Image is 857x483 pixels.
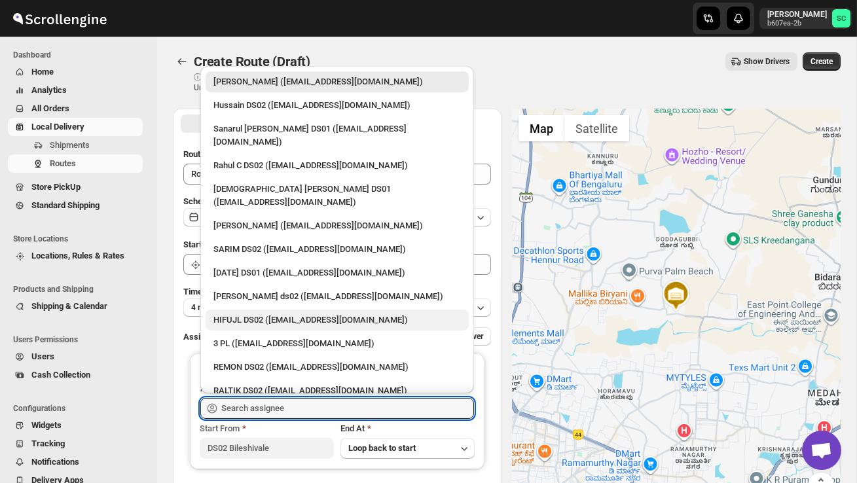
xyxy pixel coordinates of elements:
[200,176,474,213] li: Islam Laskar DS01 (vixib74172@ikowat.com)
[31,251,124,260] span: Locations, Rules & Rates
[31,351,54,361] span: Users
[744,56,790,67] span: Show Drivers
[213,122,461,149] div: Sanarul [PERSON_NAME] DS01 ([EMAIL_ADDRESS][DOMAIN_NAME])
[200,283,474,307] li: Rashidul ds02 (vaseno4694@minduls.com)
[8,63,143,81] button: Home
[213,384,461,397] div: RALTIK DS02 ([EMAIL_ADDRESS][DOMAIN_NAME])
[811,56,833,67] span: Create
[213,75,461,88] div: [PERSON_NAME] ([EMAIL_ADDRESS][DOMAIN_NAME])
[200,307,474,331] li: HIFUJL DS02 (cepali9173@intady.com)
[31,420,62,430] span: Widgets
[348,443,416,453] span: Loop back to start
[183,332,219,342] span: Assign to
[13,334,148,345] span: Users Permissions
[31,85,67,95] span: Analytics
[213,243,461,256] div: SARIM DS02 ([EMAIL_ADDRESS][DOMAIN_NAME])
[31,122,84,132] span: Local Delivery
[13,284,148,295] span: Products and Shipping
[8,136,143,154] button: Shipments
[200,236,474,260] li: SARIM DS02 (xititor414@owlny.com)
[759,8,852,29] button: User menu
[8,99,143,118] button: All Orders
[837,14,846,23] text: SC
[8,297,143,315] button: Shipping & Calendar
[183,164,491,185] input: Eg: Bengaluru Route
[519,115,564,141] button: Show street map
[183,196,236,206] span: Scheduled for
[213,361,461,374] div: REMON DS02 ([EMAIL_ADDRESS][DOMAIN_NAME])
[8,435,143,453] button: Tracking
[200,423,240,433] span: Start From
[213,266,461,279] div: [DATE] DS01 ([EMAIL_ADDRESS][DOMAIN_NAME])
[13,403,148,414] span: Configurations
[31,301,107,311] span: Shipping & Calendar
[340,438,475,459] button: Loop back to start
[183,208,491,226] button: [DATE]|[DATE]
[31,457,79,467] span: Notifications
[767,20,827,27] p: b607ea-2b
[191,302,226,313] span: 4 minutes
[802,431,841,470] div: Open chat
[31,438,65,448] span: Tracking
[31,370,90,380] span: Cash Collection
[194,54,310,69] span: Create Route (Draft)
[183,287,236,296] span: Time Per Stop
[31,200,100,210] span: Standard Shipping
[340,422,475,435] div: End At
[13,234,148,244] span: Store Locations
[200,116,474,152] li: Sanarul Haque DS01 (fefifag638@adosnan.com)
[183,149,229,159] span: Route Name
[803,52,841,71] button: Create
[832,9,850,27] span: Sanjay chetri
[725,52,797,71] button: Show Drivers
[213,159,461,172] div: Rahul C DS02 ([EMAIL_ADDRESS][DOMAIN_NAME])
[31,103,69,113] span: All Orders
[8,453,143,471] button: Notifications
[8,247,143,265] button: Locations, Rules & Rates
[181,115,336,133] button: All Route Options
[200,331,474,354] li: 3 PL (hello@home-run.co)
[213,99,461,112] div: Hussain DS02 ([EMAIL_ADDRESS][DOMAIN_NAME])
[50,158,76,168] span: Routes
[31,182,81,192] span: Store PickUp
[200,71,474,92] li: Rahul Chopra (pukhraj@home-run.co)
[200,378,474,401] li: RALTIK DS02 (cecih54531@btcours.com)
[200,92,474,116] li: Hussain DS02 (jarav60351@abatido.com)
[10,2,109,35] img: ScrollEngine
[183,240,287,249] span: Start Location (Warehouse)
[200,213,474,236] li: Vikas Rathod (lolegiy458@nalwan.com)
[8,366,143,384] button: Cash Collection
[200,152,474,176] li: Rahul C DS02 (rahul.chopra@home-run.co)
[8,348,143,366] button: Users
[8,81,143,99] button: Analytics
[213,219,461,232] div: [PERSON_NAME] ([EMAIL_ADDRESS][DOMAIN_NAME])
[8,416,143,435] button: Widgets
[213,183,461,209] div: [DEMOGRAPHIC_DATA] [PERSON_NAME] DS01 ([EMAIL_ADDRESS][DOMAIN_NAME])
[221,398,474,419] input: Search assignee
[194,72,400,93] p: ⓘ Shipments can also be added from Shipments menu Unrouted tab
[173,52,191,71] button: Routes
[13,50,148,60] span: Dashboard
[183,298,491,317] button: 4 minutes
[31,67,54,77] span: Home
[50,140,90,150] span: Shipments
[213,290,461,303] div: [PERSON_NAME] ds02 ([EMAIL_ADDRESS][DOMAIN_NAME])
[213,337,461,350] div: 3 PL ([EMAIL_ADDRESS][DOMAIN_NAME])
[200,354,474,378] li: REMON DS02 (kesame7468@btcours.com)
[8,154,143,173] button: Routes
[200,260,474,283] li: Raja DS01 (gasecig398@owlny.com)
[564,115,629,141] button: Show satellite imagery
[213,313,461,327] div: HIFUJL DS02 ([EMAIL_ADDRESS][DOMAIN_NAME])
[767,9,827,20] p: [PERSON_NAME]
